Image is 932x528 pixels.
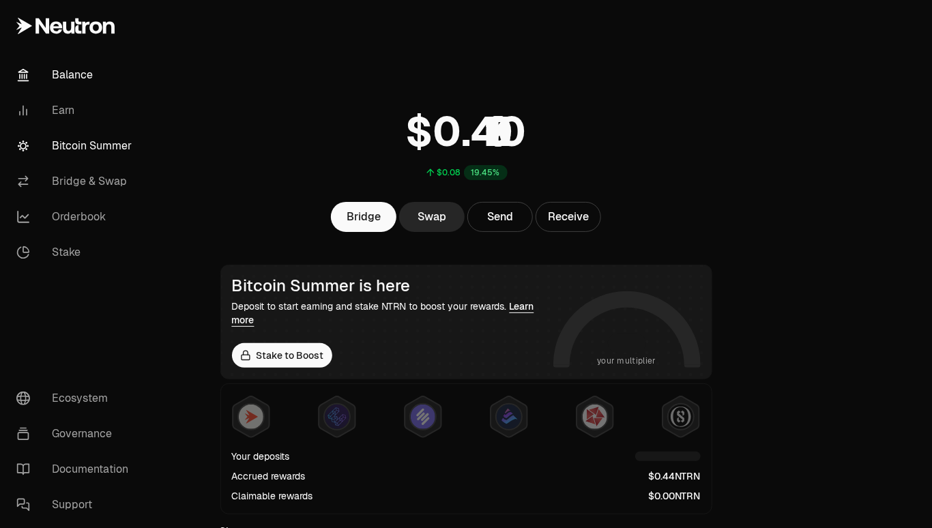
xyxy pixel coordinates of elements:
img: Solv Points [411,405,435,429]
div: $0.08 [437,167,461,178]
img: Structured Points [669,405,693,429]
a: Bridge & Swap [5,164,147,199]
a: Earn [5,93,147,128]
a: Ecosystem [5,381,147,416]
img: EtherFi Points [325,405,349,429]
img: Mars Fragments [583,405,607,429]
span: your multiplier [597,354,656,368]
a: Orderbook [5,199,147,235]
div: 19.45% [464,165,508,180]
div: Claimable rewards [232,489,313,503]
a: Bridge [331,202,396,232]
a: Documentation [5,452,147,487]
a: Stake to Boost [232,343,332,368]
a: Bitcoin Summer [5,128,147,164]
div: Accrued rewards [232,469,306,483]
div: Bitcoin Summer is here [232,276,548,295]
div: Deposit to start earning and stake NTRN to boost your rewards. [232,299,548,327]
a: Governance [5,416,147,452]
div: Your deposits [232,450,290,463]
a: Swap [399,202,465,232]
a: Support [5,487,147,523]
img: NTRN [239,405,263,429]
button: Receive [536,202,601,232]
a: Stake [5,235,147,270]
img: Bedrock Diamonds [497,405,521,429]
button: Send [467,202,533,232]
a: Balance [5,57,147,93]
